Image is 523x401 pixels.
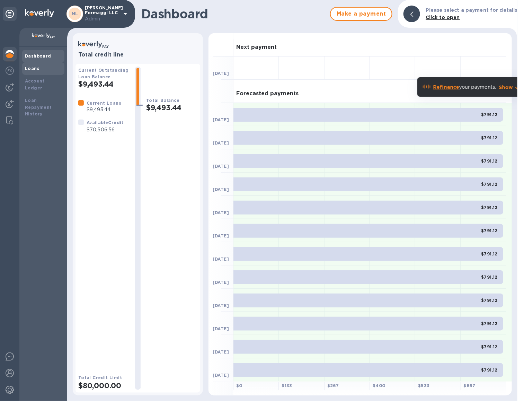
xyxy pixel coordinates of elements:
b: [DATE] [213,140,229,146]
b: $791.12 [481,367,498,373]
b: [DATE] [213,233,229,238]
b: Account Ledger [25,78,45,90]
img: Foreign exchange [6,67,14,75]
p: [PERSON_NAME] Formaggi LLC [85,6,119,23]
b: Loan Repayment History [25,98,52,117]
b: $ 533 [418,383,430,388]
h3: Forecasted payments [236,90,299,97]
p: Admin [85,15,119,23]
b: $791.12 [481,228,498,233]
b: Current Loans [87,101,121,106]
b: $791.12 [481,158,498,164]
b: $791.12 [481,112,498,117]
b: [DATE] [213,71,229,76]
b: $791.12 [481,298,498,303]
p: your payments. [433,84,496,91]
b: $ 400 [373,383,385,388]
h3: Total credit line [78,52,197,58]
b: [DATE] [213,187,229,192]
p: $9,493.44 [87,106,121,113]
button: Make a payment [330,7,392,21]
h1: Dashboard [141,7,327,21]
b: [DATE] [213,326,229,331]
h3: Next payment [236,44,277,51]
h2: $9,493.44 [146,103,197,112]
b: $791.12 [481,182,498,187]
h2: $80,000.00 [78,381,130,390]
b: Refinance [433,84,459,90]
b: ML [72,11,78,16]
b: Please select a payment for details [426,7,517,13]
b: [DATE] [213,117,229,122]
div: Unpin categories [3,7,17,21]
b: $791.12 [481,274,498,280]
b: $ 667 [464,383,476,388]
img: Logo [25,9,54,17]
h2: $9,493.44 [78,80,130,88]
b: Total Credit Limit [78,375,122,380]
b: Total Balance [146,98,179,103]
b: [DATE] [213,303,229,308]
p: $70,506.56 [87,126,124,133]
b: [DATE] [213,210,229,215]
b: Available Credit [87,120,124,125]
b: Click to open [426,15,460,20]
b: [DATE] [213,373,229,378]
b: [DATE] [213,349,229,355]
button: Show [499,84,522,91]
b: $791.12 [481,344,498,349]
b: $ 0 [236,383,242,388]
b: $791.12 [481,205,498,210]
b: [DATE] [213,164,229,169]
b: Dashboard [25,53,51,59]
b: $ 133 [282,383,292,388]
p: Show [499,84,513,91]
b: $ 267 [327,383,339,388]
b: Loans [25,66,39,71]
span: Make a payment [336,10,386,18]
b: Current Outstanding Loan Balance [78,68,129,79]
b: $791.12 [481,135,498,140]
b: $791.12 [481,321,498,326]
b: $791.12 [481,251,498,256]
b: [DATE] [213,256,229,262]
b: [DATE] [213,280,229,285]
